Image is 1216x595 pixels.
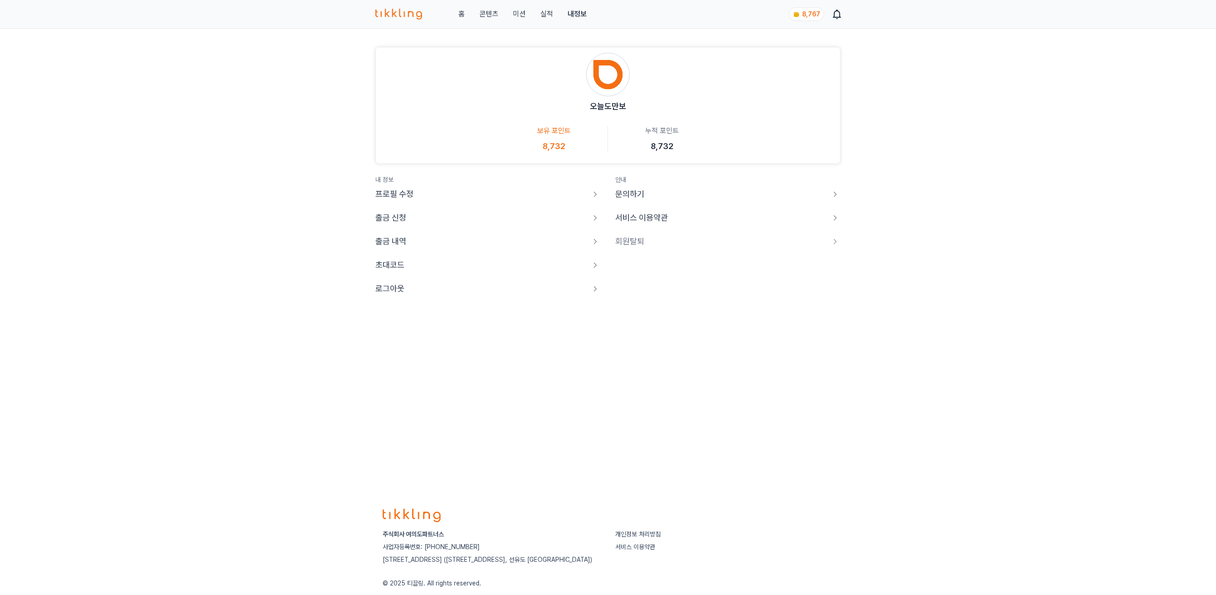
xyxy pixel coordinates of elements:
[615,175,841,184] h2: 안내
[615,211,841,224] a: 서비스 이용약관
[793,11,800,18] img: coin
[375,282,601,295] a: 로그아웃
[383,555,601,564] p: [STREET_ADDRESS] ([STREET_ADDRESS], 선유도 [GEOGRAPHIC_DATA])
[375,235,601,248] a: 출금 내역
[375,235,406,248] p: 출금 내역
[615,235,644,248] p: 회원탈퇴
[615,530,661,538] a: 개인정보 처리방침
[375,282,404,295] p: 로그아웃
[590,100,626,113] p: 오늘도만보
[789,7,822,21] a: coin 8,767
[651,140,673,153] p: 8,732
[375,211,601,224] a: 출금 신청
[615,235,841,248] a: 회원탈퇴
[568,9,587,20] a: 내정보
[615,188,841,200] a: 문의하기
[513,9,526,20] button: 미션
[615,188,644,200] p: 문의하기
[375,188,601,200] a: 프로필 수정
[540,9,553,20] a: 실적
[615,543,655,550] a: 서비스 이용약관
[645,125,679,136] p: 누적 포인트
[458,9,465,20] a: 홈
[586,53,630,96] img: profile
[383,530,601,539] p: 주식회사 여의도파트너스
[802,10,820,18] span: 8,767
[543,140,565,153] p: 8,732
[375,259,601,271] a: 초대코드
[383,542,601,551] p: 사업자등록번호: [PHONE_NUMBER]
[375,9,422,20] img: 티끌링
[479,9,498,20] a: 콘텐츠
[537,125,571,136] p: 보유 포인트
[615,211,668,224] p: 서비스 이용약관
[375,211,406,224] p: 출금 신청
[375,259,404,271] p: 초대코드
[383,509,441,522] img: logo
[375,188,414,200] p: 프로필 수정
[383,579,833,588] p: © 2025 티끌링. All rights reserved.
[375,175,601,184] h2: 내 정보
